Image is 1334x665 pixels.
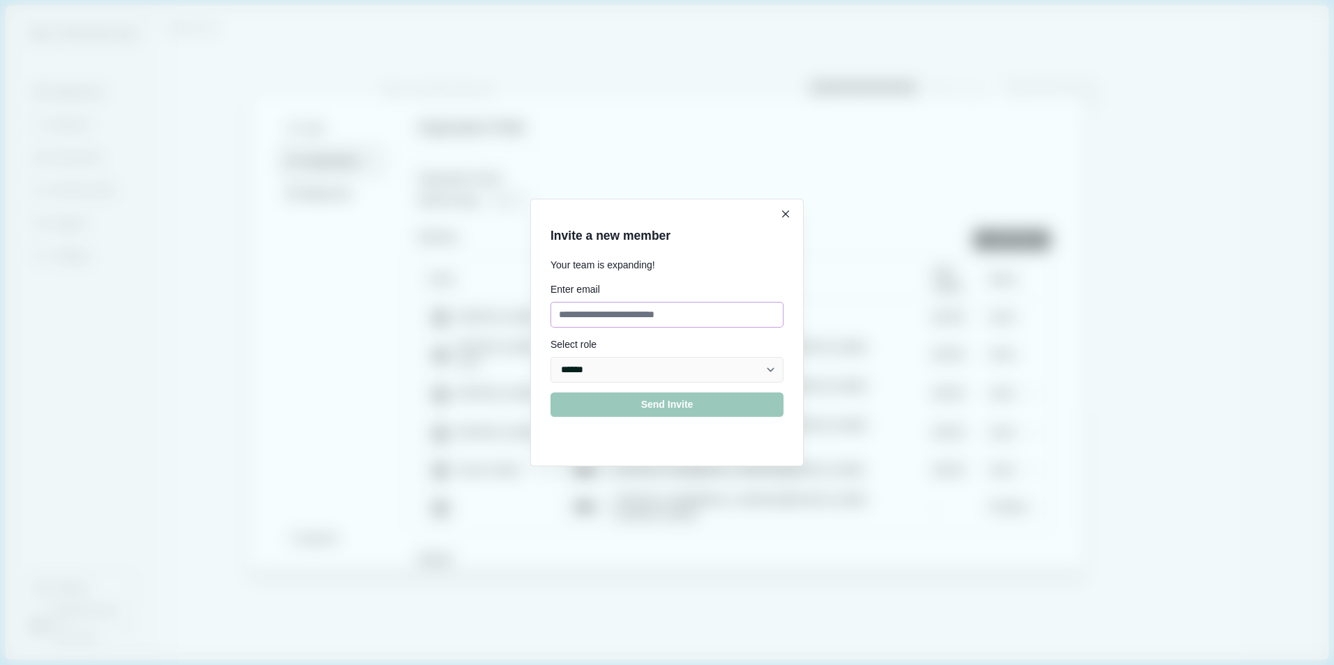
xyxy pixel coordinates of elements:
button: Close [777,204,796,224]
div: Select role [550,337,784,352]
h2: Invite a new member [550,229,784,243]
div: Enter email [550,282,784,297]
button: Send Invite [550,392,784,417]
p: Your team is expanding! [550,258,784,273]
